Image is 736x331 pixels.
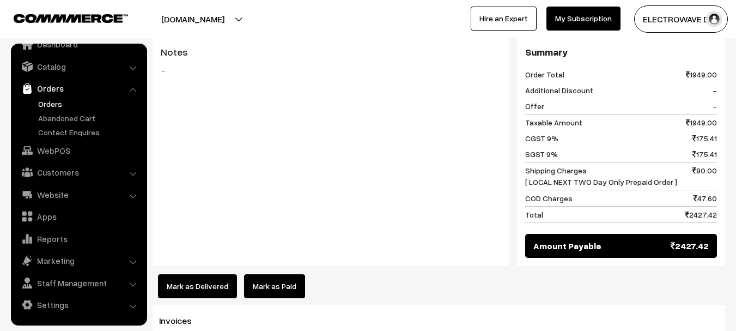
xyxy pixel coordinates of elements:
[35,112,143,124] a: Abandoned Cart
[692,133,717,144] span: 175.41
[686,69,717,80] span: 1949.00
[14,251,143,270] a: Marketing
[525,85,593,96] span: Additional Discount
[14,141,143,160] a: WebPOS
[14,229,143,249] a: Reports
[14,163,143,182] a: Customers
[706,11,722,27] img: user
[525,192,573,204] span: COD Charges
[525,209,543,220] span: Total
[686,117,717,128] span: 1949.00
[533,239,601,252] span: Amount Payable
[14,295,143,315] a: Settings
[244,274,305,298] a: Mark as Paid
[685,209,717,220] span: 2427.42
[634,5,728,33] button: ELECTROWAVE DE…
[14,79,143,98] a: Orders
[525,69,564,80] span: Order Total
[525,133,558,144] span: CGST 9%
[546,7,621,31] a: My Subscription
[713,85,717,96] span: -
[158,274,237,298] button: Mark as Delivered
[14,11,109,24] a: COMMMERCE
[14,14,128,22] img: COMMMERCE
[671,239,709,252] span: 2427.42
[525,46,717,58] h3: Summary
[35,98,143,110] a: Orders
[14,34,143,54] a: Dashboard
[525,148,558,160] span: SGST 9%
[123,5,263,33] button: [DOMAIN_NAME]
[692,165,717,188] span: 80.00
[161,46,501,58] h3: Notes
[14,185,143,204] a: Website
[14,273,143,293] a: Staff Management
[161,64,501,77] blockquote: -
[14,207,143,226] a: Apps
[713,100,717,112] span: -
[471,7,537,31] a: Hire an Expert
[692,148,717,160] span: 175.41
[525,100,544,112] span: Offer
[694,192,717,204] span: 47.60
[525,117,582,128] span: Taxable Amount
[35,127,143,138] a: Contact Enquires
[525,165,677,188] span: Shipping Charges [ LOCAL NEXT TWO Day Only Prepaid Order ]
[159,315,205,326] span: Invoices
[14,57,143,76] a: Catalog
